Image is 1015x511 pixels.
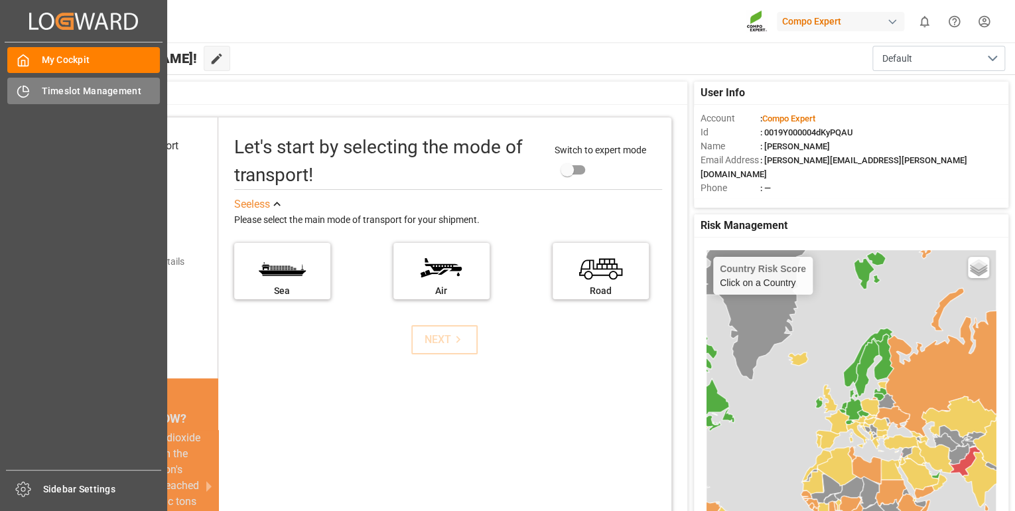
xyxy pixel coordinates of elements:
span: Default [882,52,912,66]
div: NEXT [425,332,465,348]
span: : [PERSON_NAME] [760,141,830,151]
span: Switch to expert mode [555,145,646,155]
span: Hello [PERSON_NAME]! [54,46,197,71]
div: Compo Expert [777,12,904,31]
span: : [PERSON_NAME][EMAIL_ADDRESS][PERSON_NAME][DOMAIN_NAME] [701,155,967,179]
span: Timeslot Management [42,84,161,98]
span: : — [760,183,771,193]
span: Phone [701,181,760,195]
span: Id [701,125,760,139]
div: Road [559,284,642,298]
div: Click on a Country [720,263,806,288]
span: : [760,113,815,123]
span: Compo Expert [762,113,815,123]
button: show 0 new notifications [910,7,939,36]
div: Air [400,284,483,298]
span: Sidebar Settings [43,482,162,496]
div: Let's start by selecting the mode of transport! [234,133,541,189]
span: User Info [701,85,745,101]
img: Screenshot%202023-09-29%20at%2010.02.21.png_1712312052.png [746,10,768,33]
span: Account Type [701,195,760,209]
a: Timeslot Management [7,78,160,104]
span: Account [701,111,760,125]
div: Please select the main mode of transport for your shipment. [234,212,662,228]
span: Risk Management [701,218,787,234]
a: My Cockpit [7,47,160,73]
button: Compo Expert [777,9,910,34]
h4: Country Risk Score [720,263,806,274]
span: Name [701,139,760,153]
div: See less [234,196,270,212]
a: Layers [968,257,989,278]
span: My Cockpit [42,53,161,67]
span: Email Address [701,153,760,167]
span: : 0019Y000004dKyPQAU [760,127,853,137]
button: NEXT [411,325,478,354]
button: open menu [872,46,1005,71]
span: : Shipper [760,197,793,207]
button: Help Center [939,7,969,36]
div: Sea [241,284,324,298]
